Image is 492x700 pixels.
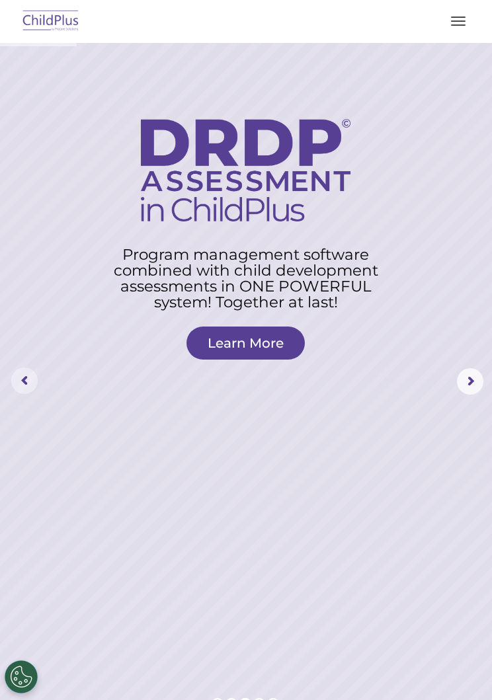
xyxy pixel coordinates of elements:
span: Last name [212,77,252,87]
a: Learn More [186,327,305,360]
button: Cookies Settings [5,660,38,693]
span: Phone number [212,131,268,141]
img: DRDP Assessment in ChildPlus [141,119,350,221]
img: ChildPlus by Procare Solutions [20,6,82,37]
rs-layer: Program management software combined with child development assessments in ONE POWERFUL system! T... [99,247,393,310]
